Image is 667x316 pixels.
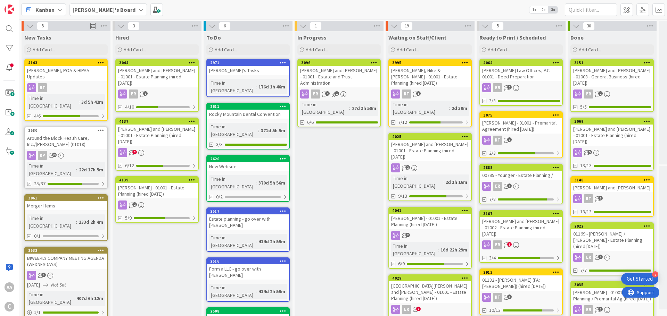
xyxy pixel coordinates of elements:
span: Kanban [35,6,55,14]
div: 2516Form a LLC - go over with [PERSON_NAME] [207,258,289,280]
div: C [5,302,14,311]
div: RT [38,83,47,92]
div: 4029[GEOGRAPHIC_DATA][PERSON_NAME] and [PERSON_NAME] - 01001 - Estate Planning (hired [DATE]) [389,275,471,303]
span: 0/1 [34,232,41,240]
span: To Do [206,34,221,41]
div: ER [493,240,502,249]
div: [PERSON_NAME] and [PERSON_NAME] - 01001 - Estate and Trust Administration [298,66,380,87]
div: 133d 2h 4m [77,218,105,226]
a: 2971[PERSON_NAME]'s TasksTime in [GEOGRAPHIC_DATA]:176d 1h 46m [206,59,290,97]
div: 3069[PERSON_NAME] and [PERSON_NAME] - 01001 - Estate Planning (hired [DATE]) [571,118,653,146]
span: 1 [143,91,148,96]
div: 3096 [298,60,380,66]
span: 3 [507,294,512,299]
span: [DATE] [27,281,40,289]
span: Add Card... [306,46,328,53]
div: 2620 [207,156,289,162]
div: Time in [GEOGRAPHIC_DATA] [27,291,74,306]
div: 2517 [207,208,289,214]
div: ER [480,83,562,92]
span: : [256,179,257,187]
a: 3096[PERSON_NAME] and [PERSON_NAME] - 01001 - Estate and Trust AdministrationERTime in [GEOGRAPHI... [297,59,381,127]
span: Done [570,34,584,41]
div: 4041 [392,208,471,213]
div: RP [25,151,107,160]
div: 2913 [483,270,562,275]
div: RT [25,83,107,92]
span: : [256,288,257,295]
div: 292201169 - [PERSON_NAME] / [PERSON_NAME] - Estate Planning (hired [DATE]) [571,223,653,251]
div: BIWEEKLY COMPANY MEETING AGENDA (WEDNESDAYS) [25,254,107,269]
div: Time in [GEOGRAPHIC_DATA] [27,94,79,110]
div: 3075 [483,113,562,118]
div: 414d 2h 59m [257,238,287,245]
div: ER [480,182,562,191]
div: 3995 [392,60,471,65]
div: 4139[PERSON_NAME] - 01001 - Estate Planning (hired [DATE]) [116,177,198,198]
div: 3069 [571,118,653,125]
span: Add Card... [397,46,419,53]
a: 3995[PERSON_NAME], Nike & [PERSON_NAME] - 01001 - Estate Planning (hired [DATE])RTTime in [GEOGRA... [388,59,472,127]
div: 2922 [574,224,653,229]
span: 2 [598,91,603,96]
a: 4143[PERSON_NAME], POA & HIPAA UpdatesRTTime in [GEOGRAPHIC_DATA]:3d 5h 42m4/6 [24,59,108,121]
div: 2888 [480,164,562,171]
span: : [258,127,259,134]
div: 2922 [571,223,653,229]
i: Not Set [51,282,66,288]
a: 3151[PERSON_NAME] and [PERSON_NAME] - 01003 - General Business (hired [DATE])ER5/5 [570,59,654,112]
div: 3167 [480,211,562,217]
div: 2517 [210,209,289,214]
div: ER [493,83,502,92]
div: 2580Around the Block Health Care, Inc./[PERSON_NAME] (01018) [25,127,107,149]
div: 2580 [28,128,107,133]
span: Add Card... [33,46,55,53]
div: 3069 [574,119,653,124]
span: 3/3 [216,141,223,148]
div: 2532 [28,248,107,253]
div: 22d 17h 5m [77,166,105,173]
span: 7/12 [398,119,407,126]
div: 407d 6h 12m [75,294,105,302]
div: ER [480,240,562,249]
span: 5/5 [580,103,587,111]
div: RT [402,89,411,99]
span: 6 [219,22,231,30]
span: 1 [335,91,339,96]
span: 4/10 [125,103,134,111]
div: 2971[PERSON_NAME]'s Tasks [207,60,289,75]
div: AA [5,282,14,292]
div: 4139 [119,178,198,182]
div: 3d 5h 42m [80,98,105,106]
span: 6/6 [307,119,314,126]
div: 4143 [25,60,107,66]
div: 288800795 - Younger - Estate Planning / [480,164,562,180]
div: 3167 [483,211,562,216]
div: 3148[PERSON_NAME] and [PERSON_NAME] [571,177,653,192]
div: RT [480,293,562,302]
div: 3075[PERSON_NAME] - 01001 - Premarital Agreement (hired [DATE]) [480,112,562,134]
span: 5 [598,255,603,259]
div: 2611 [207,103,289,110]
div: RT [584,194,593,203]
div: 4064 [483,60,562,65]
span: : [349,104,350,112]
div: 01169 - [PERSON_NAME] / [PERSON_NAME] - Estate Planning (hired [DATE]) [571,229,653,251]
span: 3 [128,22,140,30]
div: Estate planning - go over with [PERSON_NAME] [207,214,289,230]
span: Waiting on Staff/Client [388,34,446,41]
div: 414d 2h 59m [257,288,287,295]
div: ER [402,305,411,314]
span: 6/9 [398,260,405,267]
a: 3044[PERSON_NAME] and [PERSON_NAME] - 01001 - Estate Planning (hired [DATE])ER4/10 [115,59,199,112]
span: 4 [325,91,330,96]
a: 2517Estate planning - go over with [PERSON_NAME]Time in [GEOGRAPHIC_DATA]:414d 2h 59m [206,207,290,252]
span: Support [15,1,32,9]
div: 4025 [389,134,471,140]
div: 4137[PERSON_NAME] and [PERSON_NAME] - 01001 - Estate Planning (hired [DATE]) [116,118,198,146]
span: 4/6 [34,112,41,120]
div: 3148 [574,178,653,182]
div: ER [584,89,593,99]
div: ER [571,89,653,99]
div: 2888 [483,165,562,170]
